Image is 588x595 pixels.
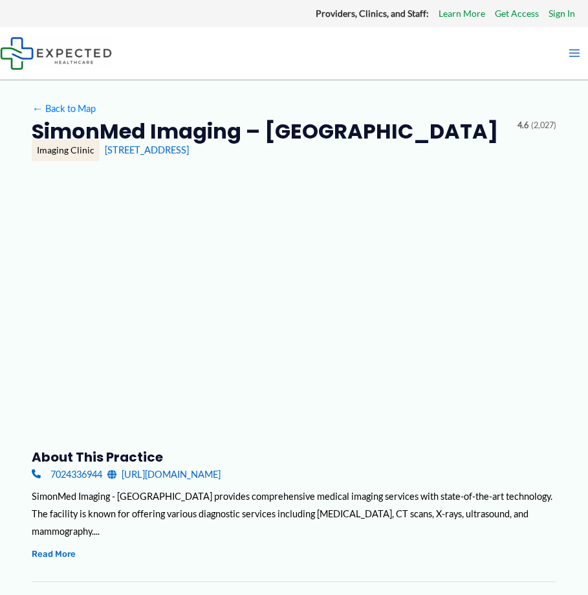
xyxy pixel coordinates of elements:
a: [STREET_ADDRESS] [105,144,189,155]
a: [URL][DOMAIN_NAME] [107,466,221,483]
a: Learn More [439,5,485,22]
span: (2,027) [531,118,556,133]
a: Get Access [495,5,539,22]
button: Read More [32,546,76,561]
a: Sign In [549,5,575,22]
div: SimonMed Imaging - [GEOGRAPHIC_DATA] provides comprehensive medical imaging services with state-o... [32,488,556,540]
h3: About this practice [32,449,556,466]
h2: SimonMed Imaging – [GEOGRAPHIC_DATA] [32,118,498,145]
div: Imaging Clinic [32,139,100,161]
span: 4.6 [517,118,528,133]
span: ← [32,103,43,115]
a: 7024336944 [32,466,102,483]
button: Main menu toggle [561,39,588,67]
strong: Providers, Clinics, and Staff: [316,8,429,19]
a: ←Back to Map [32,100,96,117]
